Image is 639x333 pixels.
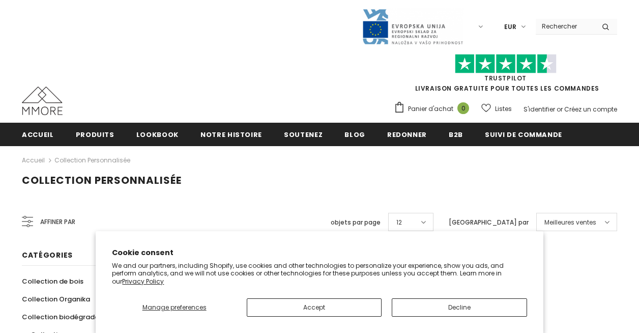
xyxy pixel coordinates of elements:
a: soutenez [284,123,323,146]
button: Decline [392,298,527,317]
a: Javni Razpis [362,22,463,31]
span: Produits [76,130,114,140]
span: Listes [495,104,512,114]
img: Faites confiance aux étoiles pilotes [455,54,557,74]
a: Collection de bois [22,272,83,290]
span: LIVRAISON GRATUITE POUR TOUTES LES COMMANDES [394,59,617,93]
p: We and our partners, including Shopify, use cookies and other technologies to personalize your ex... [112,262,527,286]
span: or [557,105,563,114]
a: Redonner [387,123,427,146]
img: Javni Razpis [362,8,463,45]
span: Manage preferences [142,303,207,312]
span: Redonner [387,130,427,140]
a: Accueil [22,154,45,166]
a: Listes [481,100,512,118]
a: Panier d'achat 0 [394,101,474,117]
img: Cas MMORE [22,87,63,115]
a: Collection personnalisée [54,156,130,164]
span: soutenez [284,130,323,140]
span: B2B [449,130,463,140]
a: Collection Organika [22,290,90,308]
a: Blog [344,123,365,146]
span: Catégories [22,250,73,260]
h2: Cookie consent [112,247,527,258]
span: Collection de bois [22,276,83,286]
input: Search Site [536,19,594,34]
span: Affiner par [40,216,75,228]
span: Collection biodégradable [22,312,110,322]
a: Notre histoire [200,123,262,146]
span: Accueil [22,130,54,140]
a: Créez un compte [564,105,617,114]
a: S'identifier [524,105,555,114]
span: EUR [504,22,516,32]
a: Accueil [22,123,54,146]
button: Accept [247,298,382,317]
span: Notre histoire [200,130,262,140]
a: Privacy Policy [122,277,164,286]
span: Collection personnalisée [22,173,182,187]
span: Panier d'achat [408,104,453,114]
a: TrustPilot [484,74,527,82]
a: Suivi de commande [485,123,562,146]
span: Blog [344,130,365,140]
span: 12 [396,217,402,228]
a: B2B [449,123,463,146]
a: Lookbook [136,123,179,146]
a: Collection biodégradable [22,308,110,326]
span: 0 [457,102,469,114]
button: Manage preferences [112,298,237,317]
span: Meilleures ventes [544,217,596,228]
label: [GEOGRAPHIC_DATA] par [449,217,529,228]
span: Lookbook [136,130,179,140]
span: Suivi de commande [485,130,562,140]
span: Collection Organika [22,294,90,304]
label: objets par page [331,217,381,228]
a: Produits [76,123,114,146]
